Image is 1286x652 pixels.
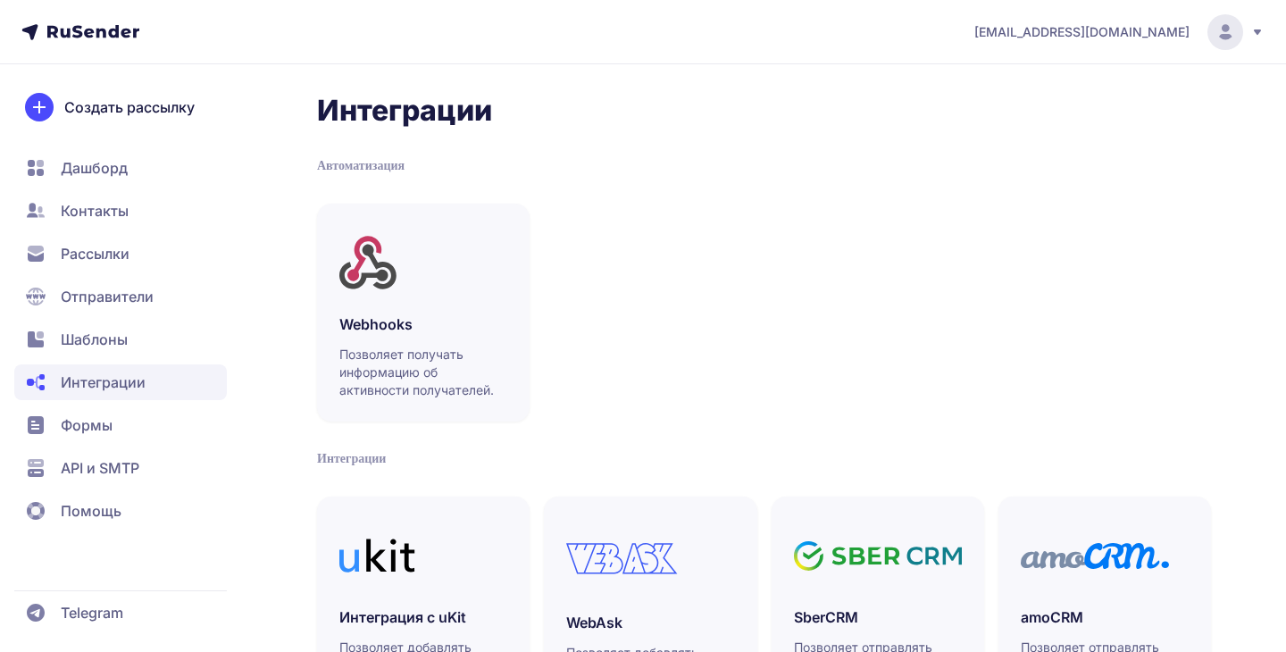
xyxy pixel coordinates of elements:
[61,200,129,222] span: Контакты
[61,372,146,393] span: Интеграции
[61,414,113,436] span: Формы
[317,157,1211,175] div: Автоматизация
[339,313,507,335] h3: Webhooks
[61,243,129,264] span: Рассылки
[61,500,121,522] span: Помощь
[61,286,154,307] span: Отправители
[61,157,128,179] span: Дашборд
[794,606,962,628] h3: SberCRM
[339,346,509,399] p: Позволяет получать информацию об активности получателей.
[566,612,734,633] h3: WebAsk
[61,457,139,479] span: API и SMTP
[339,606,507,628] h3: Интеграция с uKit
[974,23,1190,41] span: [EMAIL_ADDRESS][DOMAIN_NAME]
[317,93,1211,129] h2: Интеграции
[317,204,530,422] a: WebhooksПозволяет получать информацию об активности получателей.
[14,595,227,631] a: Telegram
[61,602,123,623] span: Telegram
[1021,606,1189,628] h3: amoCRM
[317,450,1211,468] div: Интеграции
[64,96,195,118] span: Создать рассылку
[61,329,128,350] span: Шаблоны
